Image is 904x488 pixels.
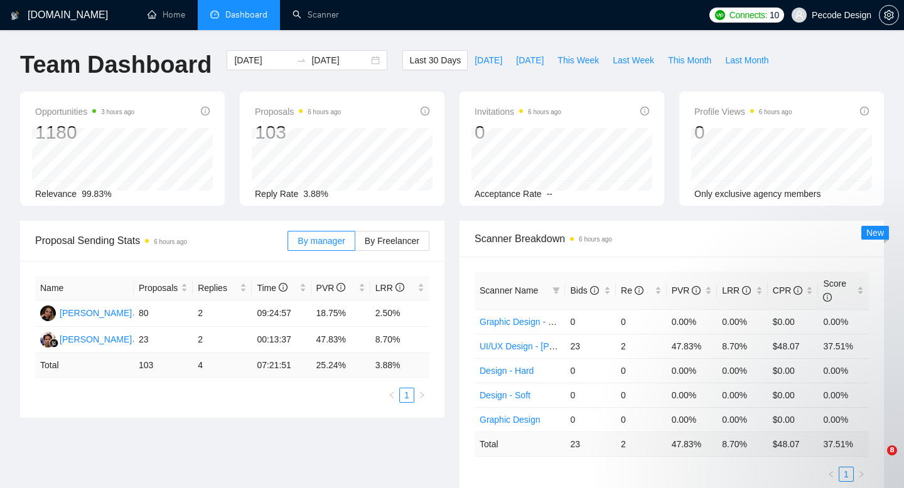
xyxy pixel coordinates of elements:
span: info-circle [590,286,599,295]
button: Last Month [718,50,775,70]
button: setting [879,5,899,25]
td: 80 [134,300,193,327]
span: info-circle [640,107,649,115]
li: Next Page [854,467,869,482]
a: MS[PERSON_NAME] [40,334,132,344]
span: user [795,11,804,19]
span: Connects: [729,8,767,22]
span: info-circle [823,293,832,302]
span: 99.83% [82,189,111,199]
td: 23 [565,334,616,358]
td: 4 [193,353,252,378]
div: 1180 [35,120,134,144]
span: Replies [198,281,237,295]
span: [DATE] [475,53,502,67]
td: 2 [193,327,252,353]
span: Acceptance Rate [475,189,542,199]
span: swap-right [296,55,306,65]
th: Proposals [134,276,193,300]
span: Score [823,278,846,302]
span: info-circle [635,286,643,295]
span: LRR [722,285,751,295]
span: Last Month [725,53,768,67]
span: Re [621,285,643,295]
button: left [824,467,839,482]
span: info-circle [279,283,288,292]
li: 1 [839,467,854,482]
time: 6 hours ago [579,236,612,243]
div: 0 [694,120,792,144]
span: setting [880,10,898,20]
span: New [866,228,884,238]
td: 0.00% [818,309,869,334]
time: 6 hours ago [528,109,561,115]
span: Profile Views [694,104,792,119]
td: 0.00% [717,358,768,383]
h1: Team Dashboard [20,50,212,80]
span: right [858,470,865,478]
span: left [827,470,835,478]
span: Proposal Sending Stats [35,233,288,248]
span: info-circle [201,107,210,115]
div: [PERSON_NAME] [60,306,132,320]
td: 8.70% [370,327,429,353]
td: 8.70% [717,334,768,358]
span: By Freelancer [365,236,419,246]
a: setting [879,10,899,20]
td: 2 [616,334,667,358]
li: Previous Page [384,388,399,403]
td: 23 [565,432,616,456]
span: PVR [316,283,346,293]
span: Opportunities [35,104,134,119]
td: 07:21:51 [252,353,311,378]
td: 09:24:57 [252,300,311,327]
span: [DATE] [516,53,544,67]
td: $48.07 [768,334,819,358]
span: PVR [672,285,701,295]
button: Last Week [606,50,661,70]
span: to [296,55,306,65]
td: 0 [565,383,616,407]
span: LRR [375,283,404,293]
td: Total [475,432,565,456]
td: $0.00 [768,309,819,334]
input: End date [311,53,369,67]
td: 0 [616,358,667,383]
a: homeHome [148,9,185,20]
span: Relevance [35,189,77,199]
li: Previous Page [824,467,839,482]
a: 1 [400,388,414,402]
td: Total [35,353,134,378]
span: info-circle [421,107,429,115]
th: Replies [193,276,252,300]
td: 00:13:37 [252,327,311,353]
span: Scanner Breakdown [475,231,869,247]
a: Graphic Design - Soft [480,317,564,327]
a: Design - Hard [480,366,534,376]
span: info-circle [692,286,701,295]
button: Last 30 Days [402,50,468,70]
td: 0 [565,358,616,383]
img: MS [40,332,56,347]
span: This Month [668,53,711,67]
input: Start date [234,53,291,67]
time: 6 hours ago [308,109,341,115]
div: [PERSON_NAME] [60,332,132,346]
td: 47.83% [311,327,370,353]
button: This Month [661,50,718,70]
td: 18.75% [311,300,370,327]
td: 0 [565,407,616,432]
span: dashboard [210,10,219,19]
button: This Week [551,50,606,70]
td: $0.00 [768,358,819,383]
a: searchScanner [293,9,339,20]
td: 3.88 % [370,353,429,378]
td: 0.00% [667,358,718,383]
img: logo [11,6,19,26]
td: 2 [616,432,667,456]
span: info-circle [336,283,345,292]
span: info-circle [794,286,802,295]
td: 37.51% [818,334,869,358]
span: Invitations [475,104,561,119]
span: Last Week [613,53,654,67]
